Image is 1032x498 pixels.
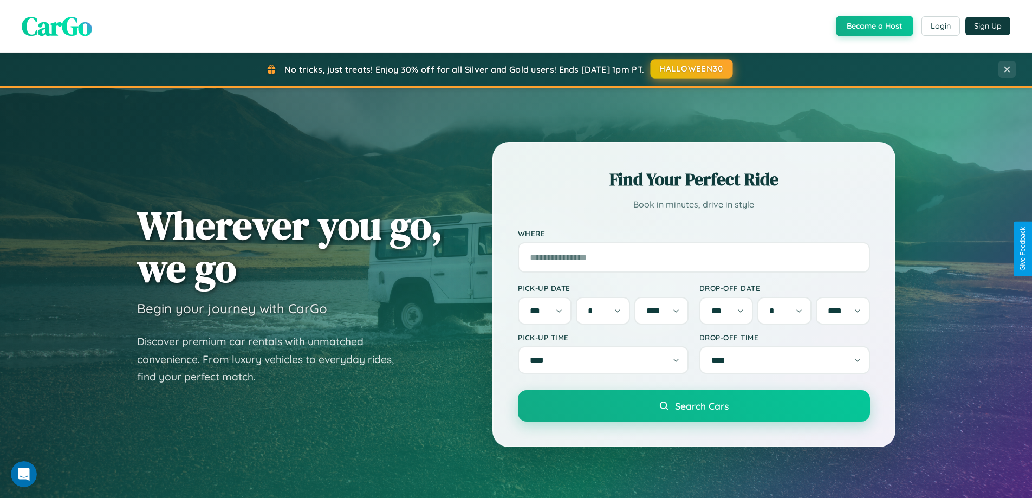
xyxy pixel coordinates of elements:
[699,333,870,342] label: Drop-off Time
[518,229,870,238] label: Where
[699,283,870,293] label: Drop-off Date
[518,390,870,422] button: Search Cars
[675,400,729,412] span: Search Cars
[965,17,1010,35] button: Sign Up
[22,8,92,44] span: CarGo
[518,333,689,342] label: Pick-up Time
[11,461,37,487] iframe: Intercom live chat
[137,333,408,386] p: Discover premium car rentals with unmatched convenience. From luxury vehicles to everyday rides, ...
[137,204,443,289] h1: Wherever you go, we go
[284,64,644,75] span: No tricks, just treats! Enjoy 30% off for all Silver and Gold users! Ends [DATE] 1pm PT.
[137,300,327,316] h3: Begin your journey with CarGo
[651,59,733,79] button: HALLOWEEN30
[921,16,960,36] button: Login
[518,197,870,212] p: Book in minutes, drive in style
[1019,227,1027,271] div: Give Feedback
[518,283,689,293] label: Pick-up Date
[836,16,913,36] button: Become a Host
[518,167,870,191] h2: Find Your Perfect Ride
